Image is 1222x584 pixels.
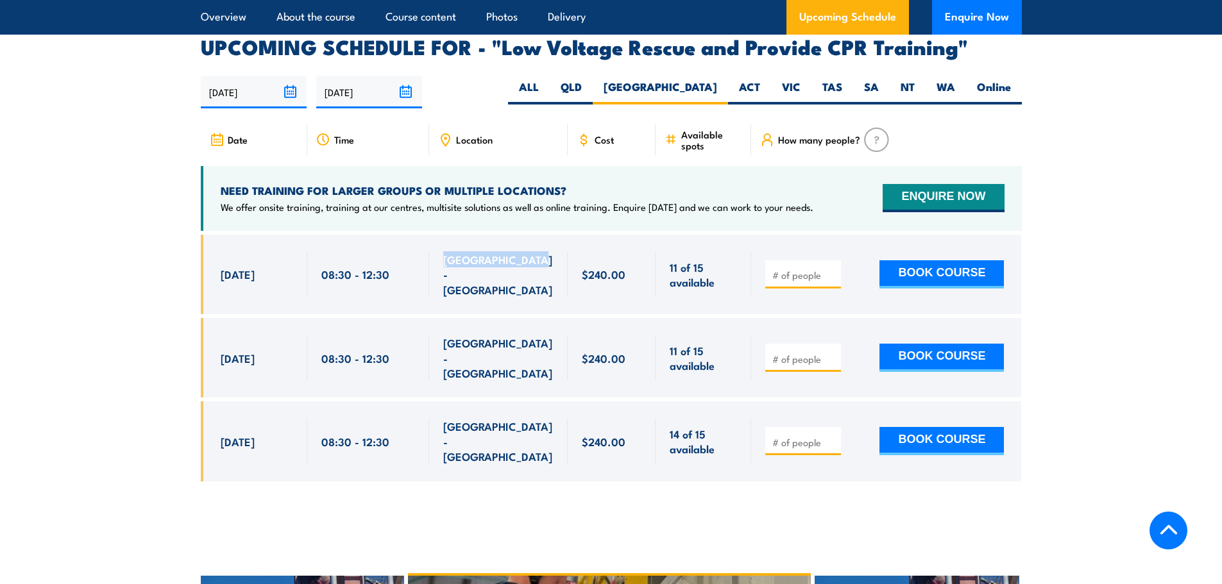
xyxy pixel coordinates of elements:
[316,76,422,108] input: To date
[771,79,811,104] label: VIC
[443,252,554,297] span: [GEOGRAPHIC_DATA] - [GEOGRAPHIC_DATA]
[582,351,625,365] span: $240.00
[456,134,493,145] span: Location
[321,351,389,365] span: 08:30 - 12:30
[772,436,836,449] input: # of people
[221,434,255,449] span: [DATE]
[772,269,836,281] input: # of people
[550,79,593,104] label: QLD
[670,343,737,373] span: 11 of 15 available
[853,79,890,104] label: SA
[728,79,771,104] label: ACT
[883,184,1004,212] button: ENQUIRE NOW
[966,79,1022,104] label: Online
[201,37,1022,55] h2: UPCOMING SCHEDULE FOR - "Low Voltage Rescue and Provide CPR Training"
[879,427,1004,455] button: BOOK COURSE
[201,76,307,108] input: From date
[811,79,853,104] label: TAS
[772,353,836,365] input: # of people
[879,260,1004,288] button: BOOK COURSE
[221,183,813,197] h4: NEED TRAINING FOR LARGER GROUPS OR MULTIPLE LOCATIONS?
[681,129,742,151] span: Available spots
[508,79,550,104] label: ALL
[443,419,554,463] span: [GEOGRAPHIC_DATA] - [GEOGRAPHIC_DATA]
[228,134,248,145] span: Date
[221,267,255,281] span: [DATE]
[778,134,860,145] span: How many people?
[582,267,625,281] span: $240.00
[670,260,737,290] span: 11 of 15 available
[890,79,926,104] label: NT
[582,434,625,449] span: $240.00
[879,344,1004,372] button: BOOK COURSE
[334,134,354,145] span: Time
[593,79,728,104] label: [GEOGRAPHIC_DATA]
[321,267,389,281] span: 08:30 - 12:30
[670,426,737,456] span: 14 of 15 available
[443,335,554,380] span: [GEOGRAPHIC_DATA] - [GEOGRAPHIC_DATA]
[221,201,813,213] p: We offer onsite training, training at our centres, multisite solutions as well as online training...
[321,434,389,449] span: 08:30 - 12:30
[221,351,255,365] span: [DATE]
[595,134,614,145] span: Cost
[926,79,966,104] label: WA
